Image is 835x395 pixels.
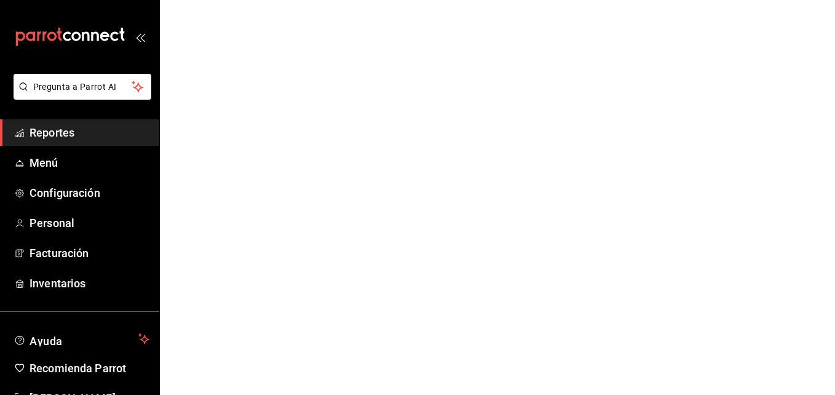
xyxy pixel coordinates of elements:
span: Ayuda [30,332,133,346]
a: Pregunta a Parrot AI [9,89,151,102]
button: open_drawer_menu [135,32,145,42]
button: Pregunta a Parrot AI [14,74,151,100]
span: Reportes [30,124,149,141]
span: Menú [30,154,149,171]
span: Facturación [30,245,149,261]
span: Inventarios [30,275,149,292]
span: Recomienda Parrot [30,360,149,377]
span: Personal [30,215,149,231]
span: Configuración [30,185,149,201]
span: Pregunta a Parrot AI [33,81,132,94]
